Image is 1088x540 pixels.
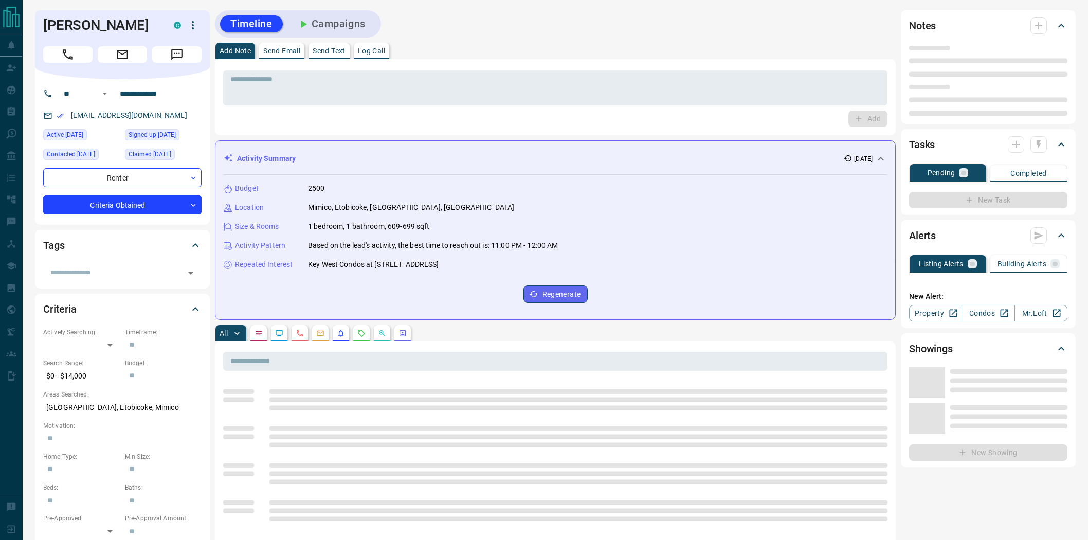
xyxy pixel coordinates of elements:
div: Criteria [43,297,202,321]
div: Sat Aug 16 2025 [43,149,120,163]
div: Tasks [909,132,1067,157]
p: Listing Alerts [919,260,964,267]
p: Log Call [358,47,385,55]
p: Mimico, Etobicoke, [GEOGRAPHIC_DATA], [GEOGRAPHIC_DATA] [308,202,514,213]
p: All [220,330,228,337]
div: condos.ca [174,22,181,29]
div: Alerts [909,223,1067,248]
div: Thu Jun 17 2021 [125,149,202,163]
p: Timeframe: [125,328,202,337]
h2: Alerts [909,227,936,244]
p: Key West Condos at [STREET_ADDRESS] [308,259,439,270]
span: Active [DATE] [47,130,83,140]
p: Budget: [125,358,202,368]
div: Fri Aug 08 2025 [43,129,120,143]
p: Actively Searching: [43,328,120,337]
p: Completed [1010,170,1047,177]
p: Beds: [43,483,120,492]
h2: Tasks [909,136,935,153]
button: Regenerate [523,285,588,303]
a: Condos [962,305,1014,321]
div: Activity Summary[DATE] [224,149,887,168]
svg: Notes [255,329,263,337]
p: $0 - $14,000 [43,368,120,385]
p: Send Email [263,47,300,55]
span: Message [152,46,202,63]
h1: [PERSON_NAME] [43,17,158,33]
p: Search Range: [43,358,120,368]
p: Add Note [220,47,251,55]
svg: Email Verified [57,112,64,119]
p: Location [235,202,264,213]
div: Notes [909,13,1067,38]
p: 2500 [308,183,325,194]
svg: Lead Browsing Activity [275,329,283,337]
p: Activity Pattern [235,240,285,251]
div: Showings [909,336,1067,361]
span: Call [43,46,93,63]
p: Pre-Approved: [43,514,120,523]
button: Open [99,87,111,100]
span: Email [98,46,147,63]
a: Property [909,305,962,321]
p: Activity Summary [237,153,296,164]
a: [EMAIL_ADDRESS][DOMAIN_NAME] [71,111,187,119]
svg: Agent Actions [398,329,407,337]
p: Baths: [125,483,202,492]
svg: Opportunities [378,329,386,337]
h2: Notes [909,17,936,34]
h2: Tags [43,237,64,254]
button: Campaigns [287,15,376,32]
p: 1 bedroom, 1 bathroom, 609-699 sqft [308,221,430,232]
svg: Emails [316,329,324,337]
p: New Alert: [909,291,1067,302]
p: Building Alerts [998,260,1046,267]
p: Pre-Approval Amount: [125,514,202,523]
p: Budget [235,183,259,194]
p: [GEOGRAPHIC_DATA], Etobicoke, Mimico [43,399,202,416]
button: Timeline [220,15,283,32]
svg: Calls [296,329,304,337]
p: Based on the lead's activity, the best time to reach out is: 11:00 PM - 12:00 AM [308,240,558,251]
p: Size & Rooms [235,221,279,232]
div: Tags [43,233,202,258]
h2: Showings [909,340,953,357]
div: Criteria Obtained [43,195,202,214]
p: Home Type: [43,452,120,461]
p: Min Size: [125,452,202,461]
svg: Requests [357,329,366,337]
p: [DATE] [854,154,873,164]
a: Mr.Loft [1014,305,1067,321]
p: Send Text [313,47,346,55]
p: Motivation: [43,421,202,430]
p: Pending [928,169,955,176]
h2: Criteria [43,301,77,317]
button: Open [184,266,198,280]
p: Repeated Interest [235,259,293,270]
svg: Listing Alerts [337,329,345,337]
p: Areas Searched: [43,390,202,399]
span: Claimed [DATE] [129,149,171,159]
span: Signed up [DATE] [129,130,176,140]
span: Contacted [DATE] [47,149,95,159]
div: Renter [43,168,202,187]
div: Fri Jun 11 2021 [125,129,202,143]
